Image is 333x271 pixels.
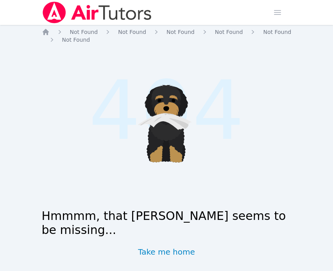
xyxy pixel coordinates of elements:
span: Not Found [166,29,195,35]
a: Not Found [215,28,243,36]
a: Not Found [118,28,146,36]
img: Air Tutors [42,2,152,23]
a: Take me home [138,246,195,257]
span: Not Found [215,29,243,35]
a: Not Found [70,28,98,36]
span: 404 [89,50,244,172]
a: Not Found [166,28,195,36]
span: Not Found [263,29,291,35]
nav: Breadcrumb [42,28,292,44]
a: Not Found [62,36,90,44]
span: Not Found [62,37,90,43]
span: Not Found [70,29,98,35]
a: Not Found [263,28,291,36]
h1: Hmmmm, that [PERSON_NAME] seems to be missing... [42,209,292,237]
span: Not Found [118,29,146,35]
